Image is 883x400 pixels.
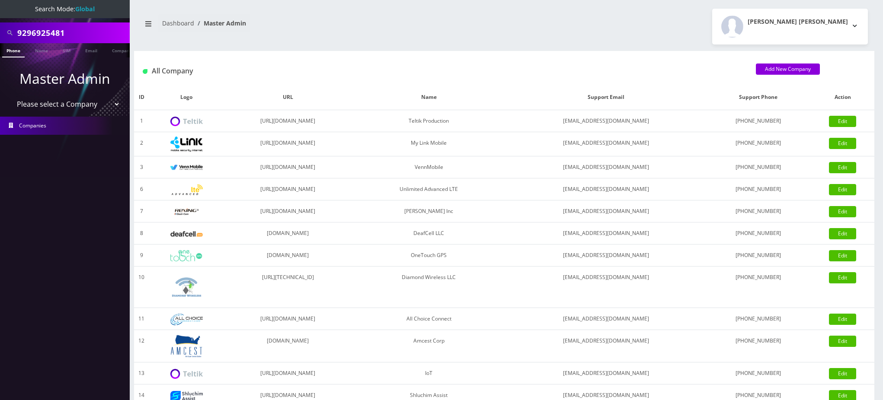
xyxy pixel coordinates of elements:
[224,308,352,330] td: [URL][DOMAIN_NAME]
[170,117,203,127] img: Teltik Production
[224,132,352,156] td: [URL][DOMAIN_NAME]
[352,200,506,222] td: [PERSON_NAME] Inc
[506,222,706,244] td: [EMAIL_ADDRESS][DOMAIN_NAME]
[134,362,149,384] td: 13
[712,9,868,44] button: [PERSON_NAME] [PERSON_NAME]
[2,43,25,57] a: Phone
[506,110,706,132] td: [EMAIL_ADDRESS][DOMAIN_NAME]
[506,330,706,362] td: [EMAIL_ADDRESS][DOMAIN_NAME]
[811,85,874,110] th: Action
[506,178,706,200] td: [EMAIL_ADDRESS][DOMAIN_NAME]
[829,162,856,173] a: Edit
[706,156,811,178] td: [PHONE_NUMBER]
[134,178,149,200] td: 6
[748,18,848,25] h2: [PERSON_NAME] [PERSON_NAME]
[829,368,856,379] a: Edit
[224,156,352,178] td: [URL][DOMAIN_NAME]
[17,25,128,41] input: Search All Companies
[81,43,102,57] a: Email
[170,314,203,325] img: All Choice Connect
[108,43,137,57] a: Company
[149,85,224,110] th: Logo
[58,43,75,57] a: SIM
[224,110,352,132] td: [URL][DOMAIN_NAME]
[829,250,856,261] a: Edit
[224,222,352,244] td: [DOMAIN_NAME]
[162,19,194,27] a: Dashboard
[506,308,706,330] td: [EMAIL_ADDRESS][DOMAIN_NAME]
[134,267,149,308] td: 10
[143,69,147,74] img: All Company
[141,14,498,39] nav: breadcrumb
[134,308,149,330] td: 11
[829,116,856,127] a: Edit
[352,267,506,308] td: Diamond Wireless LLC
[706,267,811,308] td: [PHONE_NUMBER]
[706,132,811,156] td: [PHONE_NUMBER]
[35,5,95,13] span: Search Mode:
[352,178,506,200] td: Unlimited Advanced LTE
[224,200,352,222] td: [URL][DOMAIN_NAME]
[829,184,856,195] a: Edit
[352,362,506,384] td: IoT
[506,200,706,222] td: [EMAIL_ADDRESS][DOMAIN_NAME]
[170,334,203,358] img: Amcest Corp
[756,63,820,75] a: Add New Company
[829,206,856,217] a: Edit
[706,178,811,200] td: [PHONE_NUMBER]
[134,110,149,132] td: 1
[706,85,811,110] th: Support Phone
[224,244,352,267] td: [DOMAIN_NAME]
[506,132,706,156] td: [EMAIL_ADDRESS][DOMAIN_NAME]
[706,330,811,362] td: [PHONE_NUMBER]
[134,330,149,362] td: 12
[143,67,743,75] h1: All Company
[352,110,506,132] td: Teltik Production
[829,336,856,347] a: Edit
[352,222,506,244] td: DeafCell LLC
[829,314,856,325] a: Edit
[706,222,811,244] td: [PHONE_NUMBER]
[352,330,506,362] td: Amcest Corp
[829,272,856,283] a: Edit
[170,184,203,195] img: Unlimited Advanced LTE
[170,369,203,379] img: IoT
[224,178,352,200] td: [URL][DOMAIN_NAME]
[19,122,46,129] span: Companies
[224,330,352,362] td: [DOMAIN_NAME]
[352,244,506,267] td: OneTouch GPS
[706,110,811,132] td: [PHONE_NUMBER]
[134,222,149,244] td: 8
[224,362,352,384] td: [URL][DOMAIN_NAME]
[134,244,149,267] td: 9
[170,250,203,261] img: OneTouch GPS
[224,267,352,308] td: [URL][TECHNICAL_ID]
[506,244,706,267] td: [EMAIL_ADDRESS][DOMAIN_NAME]
[706,244,811,267] td: [PHONE_NUMBER]
[352,132,506,156] td: My Link Mobile
[352,308,506,330] td: All Choice Connect
[134,85,149,110] th: ID
[352,156,506,178] td: VennMobile
[706,362,811,384] td: [PHONE_NUMBER]
[31,43,52,57] a: Name
[170,137,203,152] img: My Link Mobile
[706,308,811,330] td: [PHONE_NUMBER]
[170,271,203,303] img: Diamond Wireless LLC
[506,85,706,110] th: Support Email
[224,85,352,110] th: URL
[170,208,203,216] img: Rexing Inc
[170,165,203,171] img: VennMobile
[506,156,706,178] td: [EMAIL_ADDRESS][DOMAIN_NAME]
[75,5,95,13] strong: Global
[170,231,203,237] img: DeafCell LLC
[134,132,149,156] td: 2
[829,228,856,239] a: Edit
[829,138,856,149] a: Edit
[134,156,149,178] td: 3
[134,200,149,222] td: 7
[506,362,706,384] td: [EMAIL_ADDRESS][DOMAIN_NAME]
[706,200,811,222] td: [PHONE_NUMBER]
[506,267,706,308] td: [EMAIL_ADDRESS][DOMAIN_NAME]
[352,85,506,110] th: Name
